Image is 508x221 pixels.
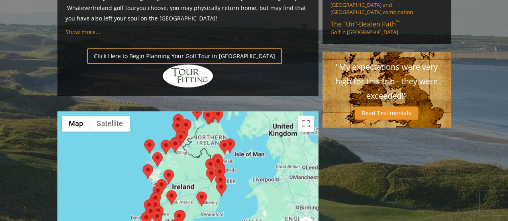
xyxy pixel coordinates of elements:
a: The “Un”-Beaten Path™Golf in [GEOGRAPHIC_DATA] [331,20,443,36]
button: Show street map [62,116,90,132]
button: Toggle fullscreen view [298,116,314,132]
a: Read Testimonials [355,106,418,120]
a: Click Here to Begin Planning Your Golf Tour in [GEOGRAPHIC_DATA] [87,48,282,64]
span: The “Un”-Beaten Path [331,20,400,28]
sup: ™ [396,19,400,26]
a: Show more... [65,28,100,36]
a: Ireland golf tour [93,4,137,12]
p: "My expectations were very high for this trip - they were exceeded!" [331,60,443,103]
button: Show satellite imagery [90,116,130,132]
img: Hidden Links [162,64,214,88]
